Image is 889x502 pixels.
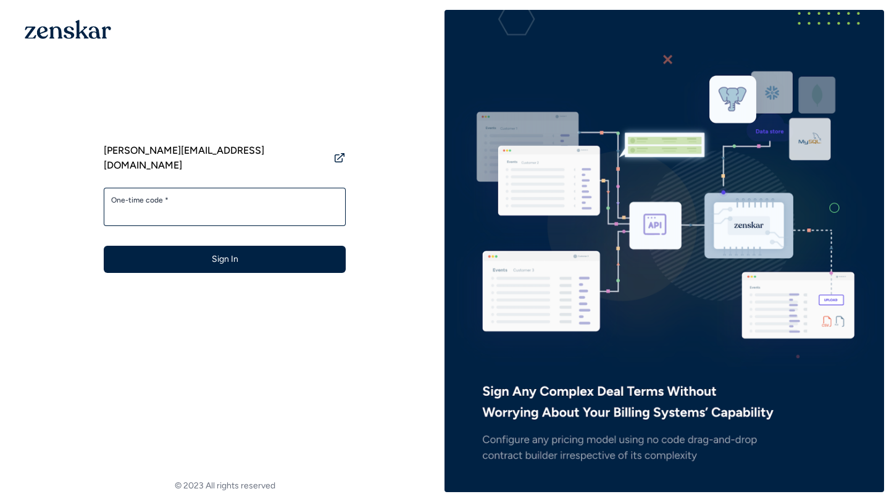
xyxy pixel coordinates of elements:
footer: © 2023 All rights reserved [5,480,444,492]
button: Sign In [104,246,346,273]
img: 1OGAJ2xQqyY4LXKgY66KYq0eOWRCkrZdAb3gUhuVAqdWPZE9SRJmCz+oDMSn4zDLXe31Ii730ItAGKgCKgCCgCikA4Av8PJUP... [25,20,111,39]
span: [PERSON_NAME][EMAIL_ADDRESS][DOMAIN_NAME] [104,143,328,173]
label: One-time code * [111,195,338,205]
